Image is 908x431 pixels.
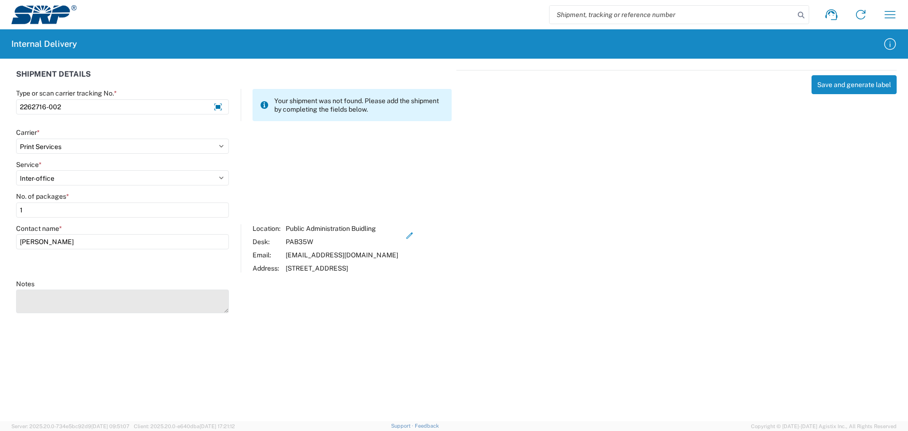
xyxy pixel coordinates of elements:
[274,97,444,114] span: Your shipment was not found. Please add the shipment by completing the fields below.
[11,5,77,24] img: srp
[286,251,398,259] div: [EMAIL_ADDRESS][DOMAIN_NAME]
[91,423,130,429] span: [DATE] 09:51:07
[253,224,281,233] div: Location:
[286,264,398,273] div: [STREET_ADDRESS]
[253,237,281,246] div: Desk:
[11,423,130,429] span: Server: 2025.20.0-734e5bc92d9
[200,423,235,429] span: [DATE] 17:21:12
[16,89,117,97] label: Type or scan carrier tracking No.
[16,192,69,201] label: No. of packages
[16,128,40,137] label: Carrier
[11,38,77,50] h2: Internal Delivery
[253,251,281,259] div: Email:
[16,160,42,169] label: Service
[134,423,235,429] span: Client: 2025.20.0-e640dba
[16,224,62,233] label: Contact name
[751,422,897,431] span: Copyright © [DATE]-[DATE] Agistix Inc., All Rights Reserved
[550,6,794,24] input: Shipment, tracking or reference number
[391,423,415,429] a: Support
[812,75,897,94] button: Save and generate label
[286,224,398,233] div: Public Administration Buidling
[415,423,439,429] a: Feedback
[253,264,281,273] div: Address:
[16,280,35,288] label: Notes
[16,70,452,89] div: SHIPMENT DETAILS
[286,237,398,246] div: PAB35W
